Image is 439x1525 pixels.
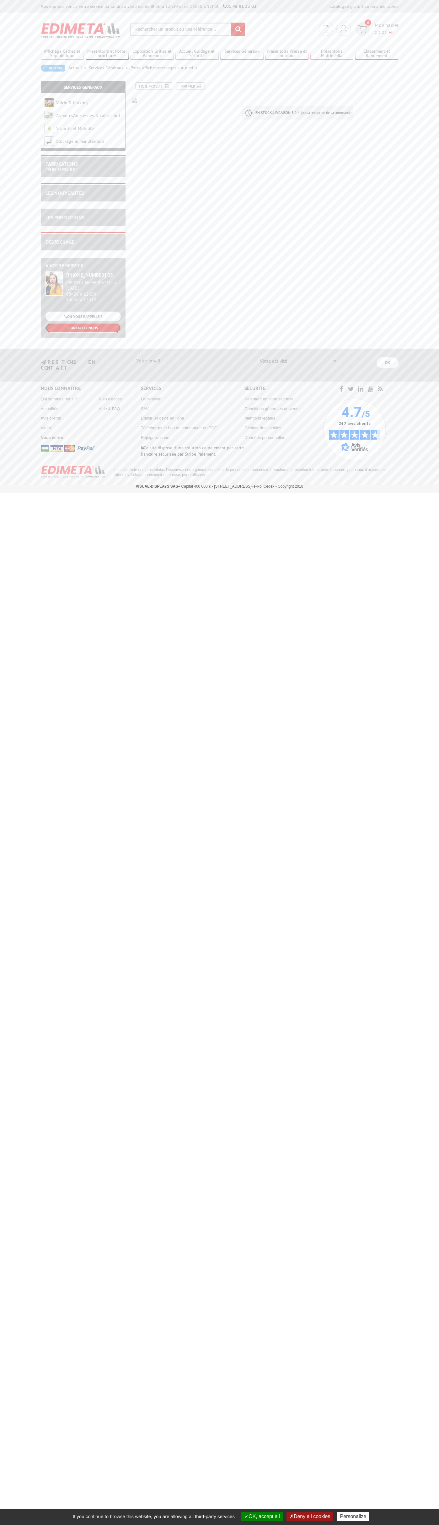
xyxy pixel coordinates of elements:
a: Présentoirs Multimédia [310,49,354,59]
div: Sécurité [244,385,323,392]
a: Actualités [41,406,58,411]
a: Avis clients [41,416,61,420]
img: Edimeta [41,19,121,42]
a: Gestion des cookies [244,425,281,430]
h2: A votre service [46,263,121,269]
input: OK [377,357,399,368]
img: Sécurité et Mobilité [45,124,54,133]
a: Services Généraux [89,65,131,71]
a: Retour [41,65,65,72]
input: rechercher [231,23,245,36]
img: devis rapide [358,25,367,33]
div: Nos équipes sont à votre service du lundi au vendredi de 8h30 à 12h30 et de 13h30 à 17h30 [41,3,256,9]
a: Porte-affiches/messages sur pied [131,65,200,71]
div: [PERSON_NAME][DATE] au [DATE] [66,280,121,291]
a: Catalogue gratuit [329,3,363,9]
a: Qui sommes nous ? [41,397,77,401]
button: Deny all cookies [286,1512,334,1521]
a: Télécharger le bon de commande en PDF [141,425,217,430]
img: Voirie & Parking [45,98,54,107]
img: widget-service.jpg [46,271,63,296]
p: Le spécialiste des présentoirs. Découvrez notre gamme complète de présentoirs : présentoir à broc... [115,467,394,477]
a: Conditions générales de vente [244,406,300,411]
div: Services [141,385,245,392]
a: Présentoirs et Porte-brochures [86,49,129,59]
a: DESTOCKAGE [46,239,74,245]
input: Votre email [132,356,245,366]
a: Aide & FAQ [99,406,120,411]
a: Etablir un devis en ligne [141,416,184,420]
a: Nous écrire [41,435,63,440]
img: Stockage & manutention [45,136,54,146]
strong: [PHONE_NUMBER] 03 [66,272,113,278]
button: OK, accept all [241,1512,283,1521]
button: Personalize (modal window) [337,1512,370,1521]
img: Armoires/porte-clés & coffres forts [45,111,54,120]
p: Ce site dispose d’une solution de paiement par carte bancaire sécurisée par Stripe Paiement. [141,445,245,457]
div: Nous connaître [41,385,141,392]
a: Données personnelles [244,435,285,440]
a: FABRICATIONS"Sur Mesure" [46,161,78,173]
a: Services Généraux [220,49,264,59]
strong: EN STOCK, LIVRAISON 3 à 4 jours [255,110,308,115]
a: Voirie & Parking [56,100,88,105]
a: Plan d'accès [99,397,122,401]
a: devis rapide 0 Mon panier 0,00€ HT [354,22,399,36]
img: devis rapide [340,25,347,33]
a: Mentions légales [244,416,275,420]
div: 08h30 à 12h30 13h30 à 17h30 [66,280,121,302]
span: If you continue to browse this website, you are allowing all third-party services [70,1514,238,1519]
a: Services Généraux [64,84,103,90]
span: € HT [375,29,399,36]
a: LES NOUVEAUTÉS [46,190,84,196]
p: – Capital 400 000 € - [STREET_ADDRESS]-le-Roi Cedex - Copyright 2018 [46,484,393,489]
a: La livraison [141,397,162,401]
a: Classement et Rangement [355,49,399,59]
a: Stockage & manutention [56,138,104,144]
strong: 01 46 81 33 03 [223,3,256,9]
a: Commande rapide [364,3,399,9]
a: Armoires/porte-clés & coffres forts [56,113,122,118]
h3: restons en contact [41,360,123,371]
a: SAV [141,406,149,411]
img: Avis Vérifiés - 4.7 sur 5 - 247 avis clients [323,399,386,461]
span: 0 [365,19,371,26]
strong: VISUAL-DISPLAYS SAS [136,484,178,489]
a: ON VOUS RAPPELLE ? [46,312,121,321]
a: CONTACTEZ-NOUS [46,323,121,333]
a: Vidéo [41,425,51,430]
a: Imprimer [176,83,205,89]
a: Affichage Cadres et Signalétique [41,49,84,59]
a: Sécurité et Mobilité [56,126,94,131]
a: Fiche produit [136,83,172,89]
span: 0,00 [375,29,384,35]
div: | [329,3,399,9]
span: Mon panier [375,22,399,36]
a: LES PROMOTIONS [46,214,84,221]
a: Accueil Guidage et Sécurité [175,49,219,59]
img: newsletter.jpg [41,360,46,365]
a: Présentoirs Presse et Journaux [265,49,308,59]
img: devis rapide [323,25,329,33]
a: Paiement en ligne sécurisé [244,397,293,401]
p: à réception de la commande [242,106,353,120]
a: Exposition Grilles et Panneaux [131,49,174,59]
input: Rechercher un produit ou une référence... [130,23,245,36]
a: Accueil [68,65,89,71]
a: Rejoignez-nous [141,435,169,440]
